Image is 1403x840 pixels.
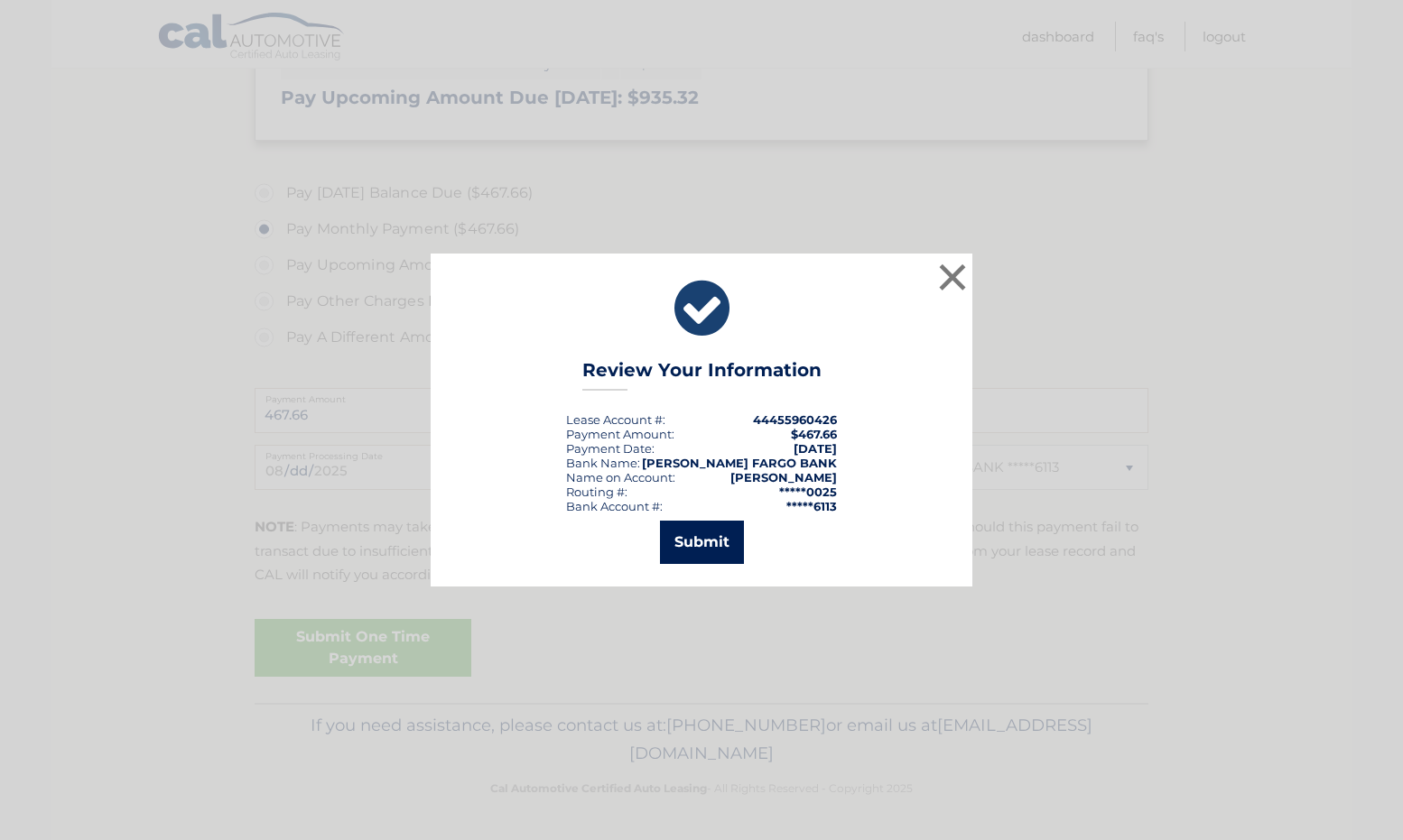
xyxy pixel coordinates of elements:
[566,441,655,456] div: :
[791,427,837,441] span: $467.66
[660,521,744,564] button: Submit
[566,456,640,470] div: Bank Name:
[566,470,675,485] div: Name on Account:
[566,441,652,456] span: Payment Date
[934,259,971,295] button: ×
[566,427,674,441] div: Payment Amount:
[582,359,822,391] h3: Review Your Information
[794,441,837,456] span: [DATE]
[642,456,837,470] strong: [PERSON_NAME] FARGO BANK
[566,485,627,499] div: Routing #:
[566,499,663,513] div: Bank Account #:
[566,412,665,427] div: Lease Account #:
[730,470,837,485] strong: [PERSON_NAME]
[753,412,837,427] strong: 44455960426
